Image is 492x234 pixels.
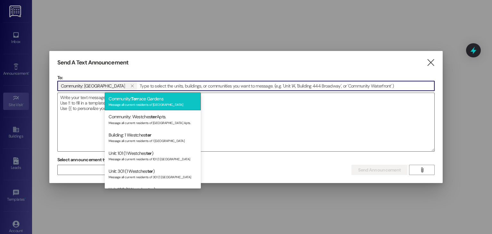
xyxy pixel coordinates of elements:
span: ter [145,132,151,138]
div: Message all current residents of [GEOGRAPHIC_DATA] [109,101,197,107]
span: Send Announcement [358,167,401,173]
div: Unit: 101 (1 Westches ) [105,147,201,165]
span: ter [148,187,154,192]
button: Community: Alto [127,82,137,90]
span: Terr [131,96,139,102]
i:  [420,167,424,172]
div: Unit: 100 (1 Westches ) [105,183,201,201]
div: Message all current residents of 1 [GEOGRAPHIC_DATA] [109,138,197,143]
label: Select announcement type (optional) [57,155,132,165]
div: Community: ace Gardens [105,92,201,111]
span: ter [147,168,153,174]
i:  [130,83,134,88]
div: Building: 1 Westches [105,129,201,147]
div: Community: Westches Apts. [105,110,201,129]
input: Type to select the units, buildings, or communities you want to message. (e.g. 'Unit 1A', 'Buildi... [138,81,434,91]
div: Message all current residents of 301 (1 [GEOGRAPHIC_DATA] [109,174,197,179]
p: To: [57,74,435,81]
i:  [426,59,435,66]
h3: Send A Text Announcement [57,59,128,66]
span: ter [146,150,152,156]
div: Message all current residents of [GEOGRAPHIC_DATA] Apts. [109,120,197,125]
div: Unit: 301 (1 Westches ) [105,165,201,183]
span: ter [151,114,157,120]
button: Send Announcement [351,165,407,175]
div: Message all current residents of 101 (1 [GEOGRAPHIC_DATA] [109,156,197,161]
span: Community: Alto [61,82,125,90]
